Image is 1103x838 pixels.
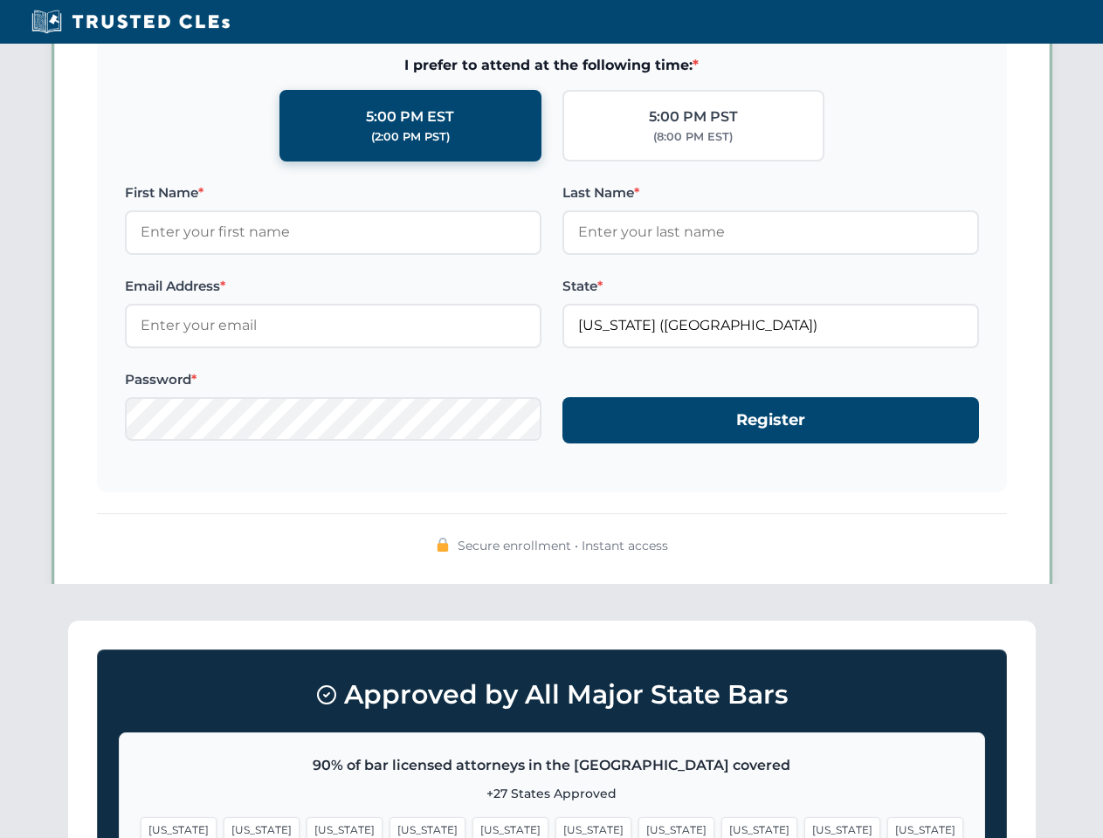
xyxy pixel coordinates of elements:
[436,538,450,552] img: 🔒
[649,106,738,128] div: 5:00 PM PST
[125,276,541,297] label: Email Address
[125,182,541,203] label: First Name
[141,754,963,777] p: 90% of bar licensed attorneys in the [GEOGRAPHIC_DATA] covered
[119,671,985,718] h3: Approved by All Major State Bars
[141,784,963,803] p: +27 States Approved
[366,106,454,128] div: 5:00 PM EST
[125,369,541,390] label: Password
[125,304,541,347] input: Enter your email
[562,276,979,297] label: State
[125,210,541,254] input: Enter your first name
[125,54,979,77] span: I prefer to attend at the following time:
[458,536,668,555] span: Secure enrollment • Instant access
[562,397,979,443] button: Register
[371,128,450,146] div: (2:00 PM PST)
[26,9,235,35] img: Trusted CLEs
[562,210,979,254] input: Enter your last name
[562,304,979,347] input: Florida (FL)
[653,128,733,146] div: (8:00 PM EST)
[562,182,979,203] label: Last Name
